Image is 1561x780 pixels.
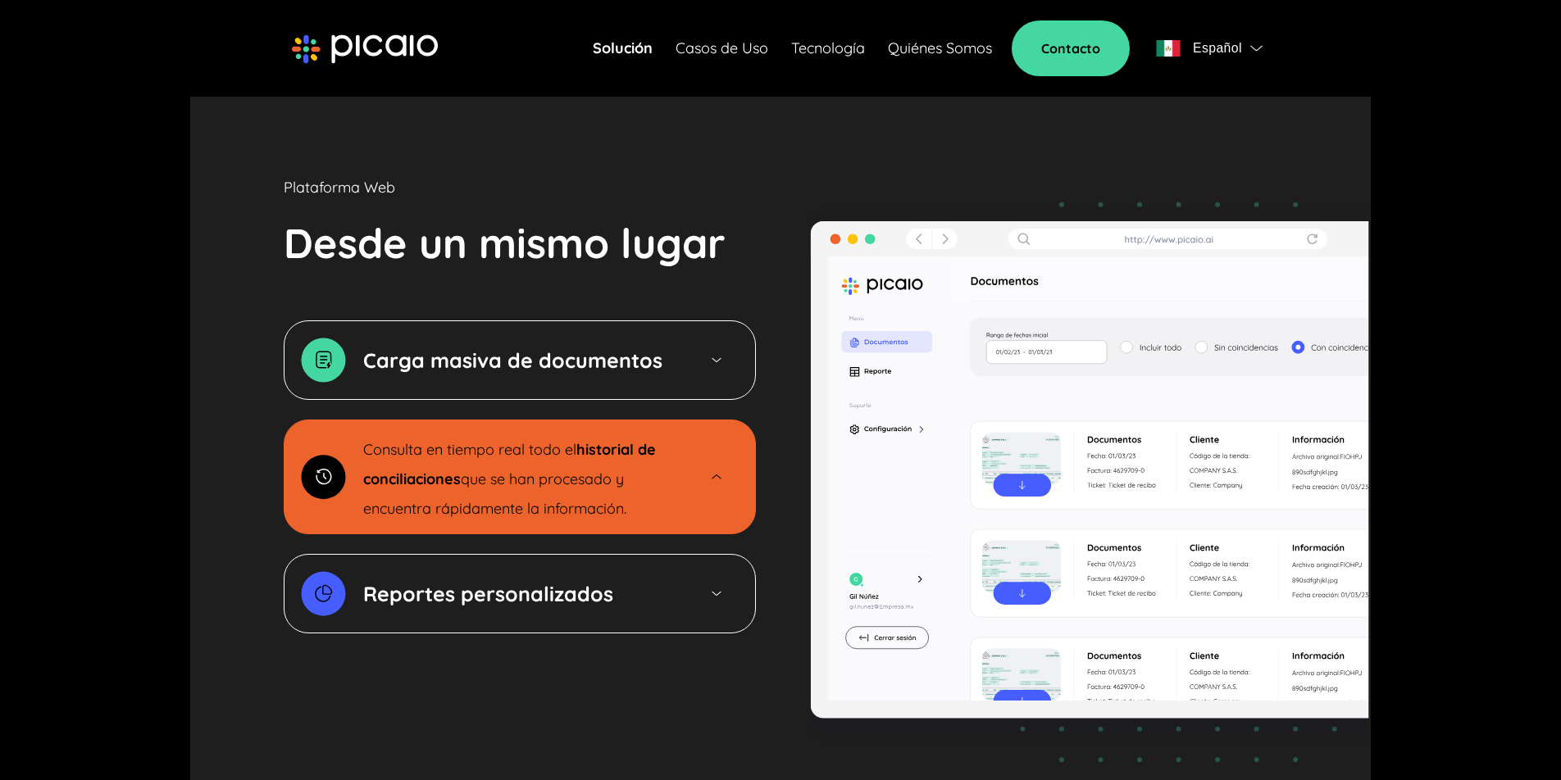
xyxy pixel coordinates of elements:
strong: Carga masiva de documentos [363,347,662,373]
button: flagEspañolflag [1149,32,1269,65]
img: flag [1250,45,1263,52]
img: picaio-logo [292,34,438,64]
img: arrow-img [709,469,724,483]
a: Quiénes Somos [888,37,992,60]
img: dynamiccard-img [301,338,346,383]
p: Desde un mismo lugar [284,212,726,274]
img: arrow-img [709,587,724,601]
img: flag [1156,40,1181,57]
span: Consulta en tiempo real todo el [363,440,576,459]
span: Español [1193,37,1242,60]
a: Solución [593,37,653,60]
img: dynamiccard-img [301,455,346,500]
img: dynamiccard-img [301,571,346,616]
strong: Reportes personalizados [363,581,613,606]
img: arrow-img [709,353,724,367]
a: Tecnología [791,37,865,60]
span: que se han procesado y encuentra rápidamente la información. [363,469,626,518]
p: Plataforma Web [284,176,395,199]
a: Contacto [1012,20,1130,76]
a: Casos de Uso [676,37,768,60]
